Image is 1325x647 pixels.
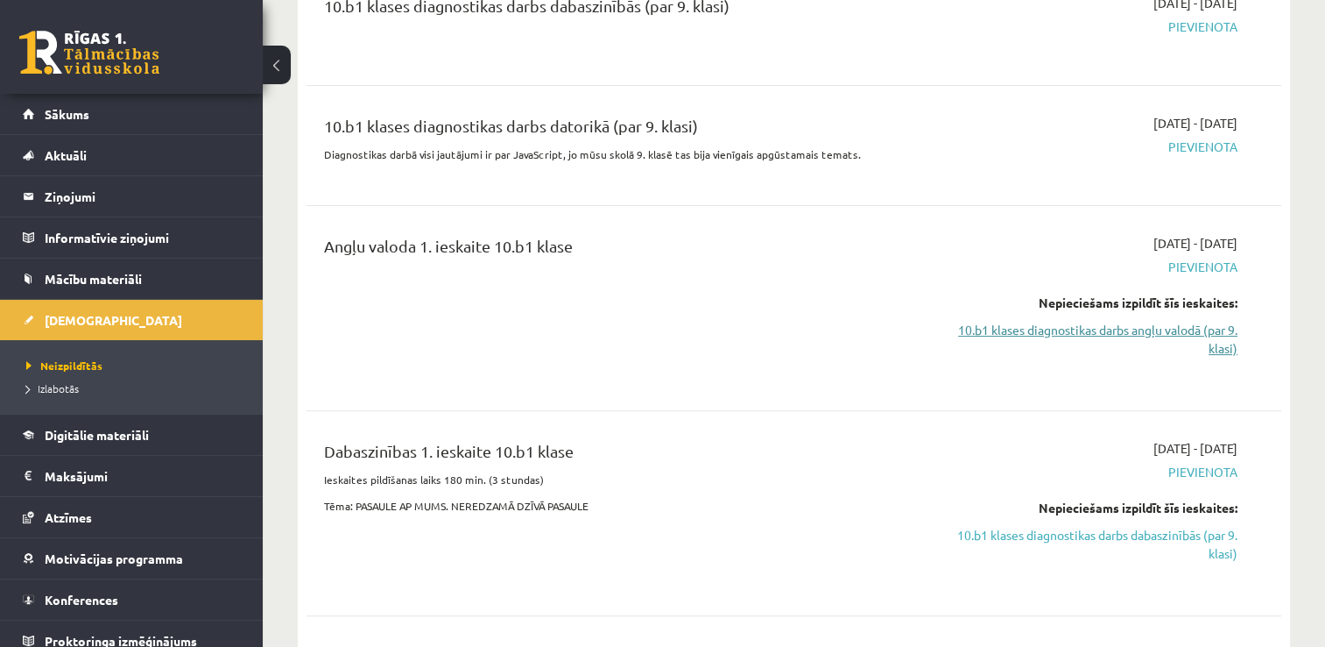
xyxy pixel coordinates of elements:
span: Konferences [45,592,118,608]
span: [DATE] - [DATE] [1153,439,1237,458]
span: Neizpildītās [26,359,102,373]
div: Nepieciešams izpildīt šīs ieskaites: [950,499,1237,517]
a: Rīgas 1. Tālmācības vidusskola [19,31,159,75]
div: 10.b1 klases diagnostikas darbs datorikā (par 9. klasi) [324,114,924,146]
a: Digitālie materiāli [23,415,241,455]
span: [DATE] - [DATE] [1153,114,1237,132]
a: Informatīvie ziņojumi [23,217,241,258]
span: Pievienota [950,18,1237,36]
span: Sākums [45,106,89,122]
span: [DEMOGRAPHIC_DATA] [45,312,182,328]
div: Nepieciešams izpildīt šīs ieskaites: [950,294,1237,312]
a: Aktuāli [23,135,241,175]
span: Pievienota [950,138,1237,156]
p: Ieskaites pildīšanas laiks 180 min. (3 stundas) [324,472,924,487]
a: [DEMOGRAPHIC_DATA] [23,300,241,340]
p: Tēma: PASAULE AP MUMS. NEREDZAMĀ DZĪVĀ PASAULE [324,498,924,514]
a: Izlabotās [26,380,245,396]
div: Angļu valoda 1. ieskaite 10.b1 klase [324,234,924,267]
a: Mācību materiāli [23,259,241,299]
span: Digitālie materiāli [45,427,149,443]
p: Diagnostikas darbā visi jautājumi ir par JavaScript, jo mūsu skolā 9. klasē tas bija vienīgais ap... [324,146,924,162]
a: Atzīmes [23,497,241,537]
span: Atzīmes [45,509,92,525]
a: Motivācijas programma [23,538,241,579]
a: 10.b1 klases diagnostikas darbs angļu valodā (par 9. klasi) [950,321,1237,358]
span: Izlabotās [26,381,79,395]
span: Pievienota [950,258,1237,276]
span: Pievienota [950,463,1237,481]
a: Ziņojumi [23,176,241,217]
a: Konferences [23,579,241,620]
span: Motivācijas programma [45,551,183,566]
a: Maksājumi [23,456,241,496]
a: Sākums [23,94,241,134]
span: Mācību materiāli [45,271,142,287]
legend: Ziņojumi [45,176,241,217]
a: Neizpildītās [26,358,245,373]
span: Aktuāli [45,147,87,163]
legend: Maksājumi [45,456,241,496]
legend: Informatīvie ziņojumi [45,217,241,258]
div: Dabaszinības 1. ieskaite 10.b1 klase [324,439,924,472]
span: [DATE] - [DATE] [1153,234,1237,252]
a: 10.b1 klases diagnostikas darbs dabaszinībās (par 9. klasi) [950,526,1237,563]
